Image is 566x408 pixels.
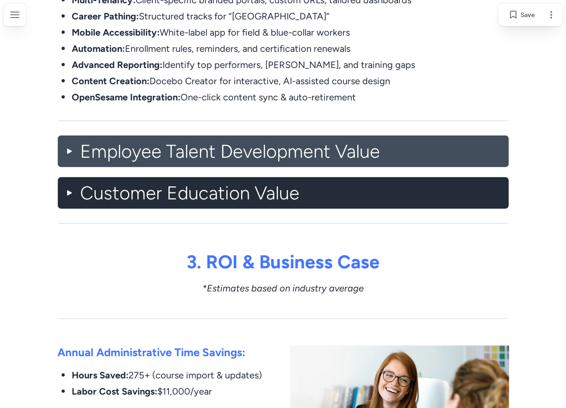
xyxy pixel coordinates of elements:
[72,58,509,72] span: Identify top performers, [PERSON_NAME], and training gaps
[542,6,560,24] button: Page options
[72,368,276,382] span: 275+ (course import & updates)
[72,75,149,87] span: Content Creation:
[72,42,509,56] span: Enrollment rules, reminders, and certification renewals
[72,370,129,381] span: Hours Saved:
[521,9,535,20] span: Save
[72,59,162,70] span: Advanced Reporting:
[72,386,157,397] span: Labor Cost Savings:
[57,177,509,209] button: Customer Education Value
[57,346,245,359] span: Annual Administrative Time Savings:
[72,384,276,398] span: $11,000/year
[80,139,501,163] h2: Employee Talent Development Value
[72,92,180,103] span: OpenSesame Integration:
[187,251,379,273] span: 3. ROI & Business Case
[72,27,160,38] span: Mobile Accessibility:
[72,43,125,54] span: Automation:
[72,90,509,104] span: One-click content sync & auto-retirement
[72,11,139,22] span: Career Pathing:
[500,6,542,24] button: Save
[57,135,509,167] button: Employee Talent Development Value
[80,181,501,205] h2: Customer Education Value
[72,25,509,39] span: White-label app for field & blue-collar workers
[72,74,509,88] span: Docebo Creator for interactive, AI-assisted course design
[202,283,364,294] span: *Estimates based on industry average
[72,9,509,23] span: Structured tracks for “[GEOGRAPHIC_DATA]”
